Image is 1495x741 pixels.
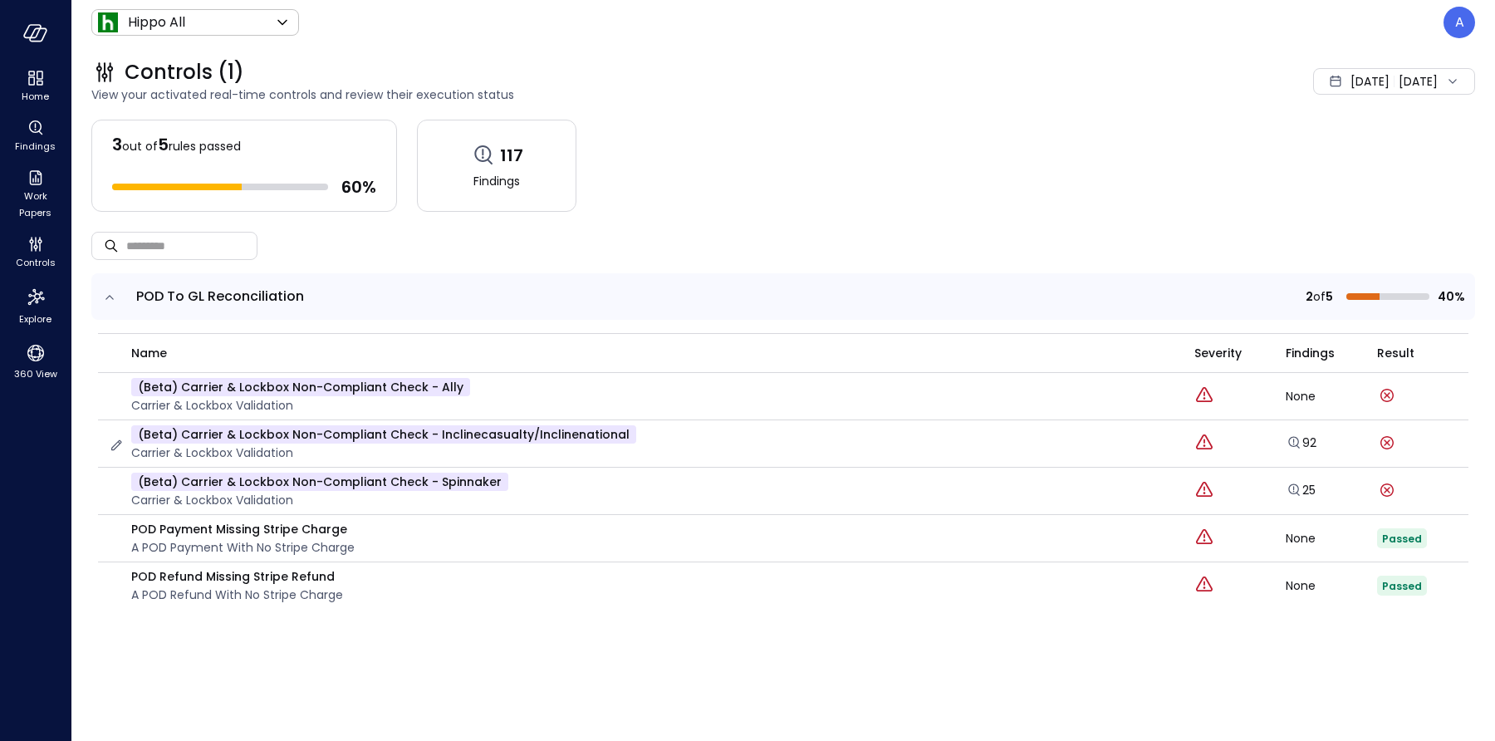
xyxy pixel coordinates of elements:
a: Explore findings [1286,486,1316,503]
a: 117Findings [417,120,576,212]
p: A POD Payment with no Stripe Charge [131,538,355,557]
span: Result [1377,344,1414,362]
span: Home [22,88,49,105]
a: Explore findings [1286,439,1316,455]
span: Explore [19,311,51,327]
span: 2 [1306,287,1313,306]
span: Controls [16,254,56,271]
span: Controls (1) [125,59,244,86]
span: Work Papers [10,188,61,221]
span: Findings [473,172,520,190]
p: Hippo All [128,12,185,32]
span: out of [122,138,158,155]
div: None [1286,580,1377,591]
div: Control run failed on: Aug 17, 2025 Error message: 'Can't reconnect until invalid transaction is ... [1377,480,1397,500]
div: Controls [3,233,67,272]
div: Critical [1194,433,1214,454]
div: Critical [1194,480,1214,502]
div: Avi Brandwain [1444,7,1475,38]
span: Findings [1286,344,1335,362]
div: Control run failed on: Aug 17, 2025 Error message: 'Can't reconnect until invalid transaction is ... [1377,433,1397,453]
span: Passed [1382,579,1422,593]
span: [DATE] [1350,72,1390,91]
span: POD To GL Reconciliation [136,287,304,306]
div: Critical [1194,528,1214,549]
div: None [1286,532,1377,544]
span: 360 View [14,366,57,382]
p: POD Payment Missing Stripe Charge [131,520,355,538]
img: Icon [98,12,118,32]
span: 117 [500,145,523,166]
div: Critical [1194,385,1214,407]
a: 25 [1286,482,1316,498]
div: Home [3,66,67,106]
span: Passed [1382,532,1422,546]
span: 3 [112,133,122,156]
div: Work Papers [3,166,67,223]
span: 5 [158,133,169,156]
span: Severity [1194,344,1242,362]
p: (beta) Carrier & lockbox non-compliant check - inclinecasualty/inclinenational [131,425,636,444]
span: name [131,344,167,362]
p: A POD Refund with no Stripe Charge [131,586,343,604]
div: Critical [1194,575,1214,596]
a: 92 [1286,434,1316,451]
p: POD Refund Missing Stripe Refund [131,567,343,586]
span: of [1313,287,1326,306]
div: 360 View [3,339,67,384]
span: View your activated real-time controls and review their execution status [91,86,1068,104]
div: Control run failed on: Aug 17, 2025 Error message: 'Can't reconnect until invalid transaction is ... [1377,385,1397,405]
span: rules passed [169,138,241,155]
p: Carrier & lockbox validation [131,491,508,509]
p: (beta) Carrier & lockbox non-compliant check - ally [131,378,470,396]
p: A [1455,12,1464,32]
span: Findings [15,138,56,155]
div: Explore [3,282,67,329]
span: 40% [1436,287,1465,306]
button: expand row [101,289,118,306]
span: 5 [1326,287,1333,306]
p: (beta) Carrier & lockbox non-compliant check - Spinnaker [131,473,508,491]
p: Carrier & lockbox validation [131,444,636,462]
div: Findings [3,116,67,156]
div: None [1286,390,1377,402]
span: 60 % [341,176,376,198]
p: Carrier & lockbox validation [131,396,470,415]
